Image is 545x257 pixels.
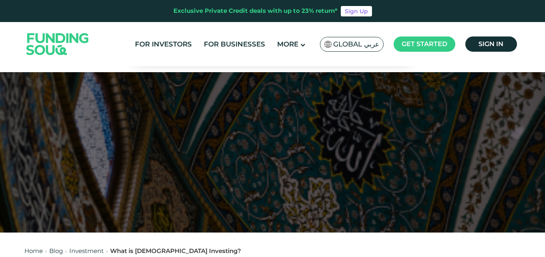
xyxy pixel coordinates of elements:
img: SA Flag [324,41,332,48]
span: Sign in [479,40,503,48]
div: What is [DEMOGRAPHIC_DATA] Investing? [110,247,241,256]
div: Exclusive Private Credit deals with up to 23% return* [173,6,338,16]
span: More [277,40,298,48]
a: Blog [49,247,63,255]
a: Home [24,247,43,255]
a: Sign in [465,36,517,52]
span: Global عربي [333,40,379,49]
a: For Investors [133,38,194,51]
a: Sign Up [341,6,372,16]
a: For Businesses [202,38,267,51]
a: Investment [69,247,104,255]
span: Get started [402,40,447,48]
img: Logo [18,24,97,64]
